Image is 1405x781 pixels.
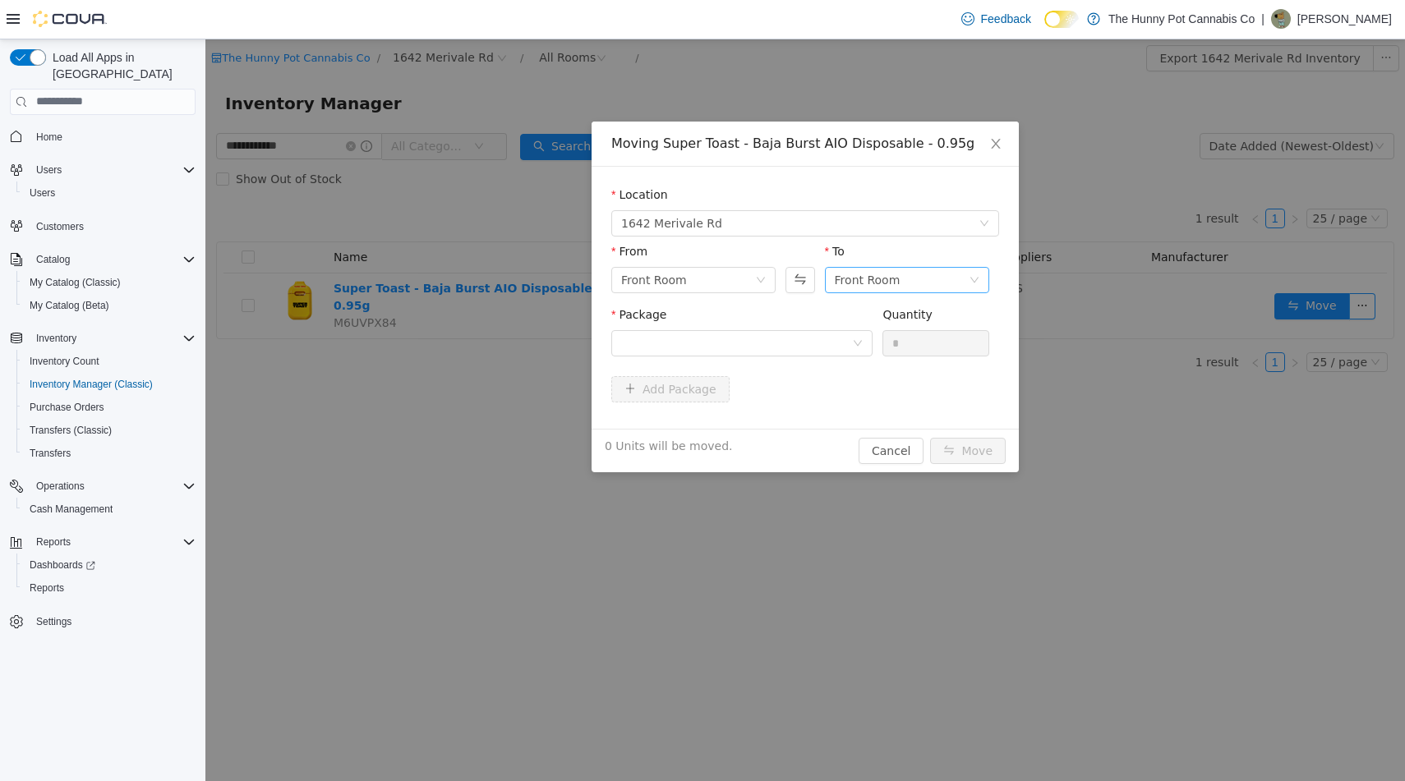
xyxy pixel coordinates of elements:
[30,558,95,572] span: Dashboards
[3,531,202,554] button: Reports
[620,205,639,218] label: To
[16,181,202,204] button: Users
[23,555,196,575] span: Dashboards
[416,172,517,196] span: 1642 Merivale Rd
[23,374,159,394] a: Inventory Manager (Classic)
[30,186,55,200] span: Users
[30,447,71,460] span: Transfers
[30,355,99,368] span: Inventory Count
[30,476,196,496] span: Operations
[406,269,461,282] label: Package
[1261,9,1264,29] p: |
[406,337,524,363] button: icon: plusAdd Package
[30,217,90,237] a: Customers
[36,131,62,144] span: Home
[416,228,481,253] div: Front Room
[33,11,107,27] img: Cova
[774,179,784,191] i: icon: down
[1108,9,1255,29] p: The Hunny Pot Cannabis Co
[23,420,118,440] a: Transfers (Classic)
[3,248,202,271] button: Catalog
[30,532,196,552] span: Reports
[23,273,127,292] a: My Catalog (Classic)
[30,611,196,632] span: Settings
[30,299,109,312] span: My Catalog (Beta)
[30,401,104,414] span: Purchase Orders
[36,253,70,266] span: Catalog
[30,612,78,632] a: Settings
[23,420,196,440] span: Transfers (Classic)
[10,118,196,677] nav: Complex example
[30,276,121,289] span: My Catalog (Classic)
[3,214,202,238] button: Customers
[580,227,609,254] button: Swap
[677,269,727,282] label: Quantity
[1044,28,1045,29] span: Dark Mode
[16,554,202,577] a: Dashboards
[629,228,695,253] div: Front Room
[23,443,196,463] span: Transfers
[36,480,85,493] span: Operations
[16,396,202,419] button: Purchase Orders
[767,82,813,128] button: Close
[30,476,91,496] button: Operations
[23,499,196,519] span: Cash Management
[1271,9,1291,29] div: Rehan Bhatti
[764,236,774,247] i: icon: down
[955,2,1038,35] a: Feedback
[30,503,113,516] span: Cash Management
[16,271,202,294] button: My Catalog (Classic)
[1044,11,1079,28] input: Dark Mode
[30,250,76,269] button: Catalog
[16,294,202,317] button: My Catalog (Beta)
[36,615,71,628] span: Settings
[550,236,560,247] i: icon: down
[23,374,196,394] span: Inventory Manager (Classic)
[16,577,202,600] button: Reports
[981,11,1031,27] span: Feedback
[16,419,202,442] button: Transfers (Classic)
[16,442,202,465] button: Transfers
[46,49,196,82] span: Load All Apps in [GEOGRAPHIC_DATA]
[23,351,196,371] span: Inventory Count
[23,578,196,598] span: Reports
[406,149,463,162] label: Location
[36,332,76,345] span: Inventory
[36,163,62,177] span: Users
[23,578,71,598] a: Reports
[23,555,102,575] a: Dashboards
[30,328,196,348] span: Inventory
[3,609,202,633] button: Settings
[23,351,106,371] a: Inventory Count
[16,350,202,373] button: Inventory Count
[647,299,657,310] i: icon: down
[725,398,800,425] button: icon: swapMove
[3,475,202,498] button: Operations
[23,273,196,292] span: My Catalog (Classic)
[30,378,153,391] span: Inventory Manager (Classic)
[16,498,202,521] button: Cash Management
[3,327,202,350] button: Inventory
[653,398,718,425] button: Cancel
[3,125,202,149] button: Home
[30,424,112,437] span: Transfers (Classic)
[23,443,77,463] a: Transfers
[23,296,116,315] a: My Catalog (Beta)
[30,160,68,180] button: Users
[678,292,783,316] input: Quantity
[399,398,527,416] span: 0 Units will be moved.
[406,205,442,218] label: From
[30,328,83,348] button: Inventory
[30,532,77,552] button: Reports
[23,397,196,417] span: Purchase Orders
[784,98,797,111] i: icon: close
[23,183,196,203] span: Users
[3,158,202,181] button: Users
[30,581,64,595] span: Reports
[16,373,202,396] button: Inventory Manager (Classic)
[36,535,71,549] span: Reports
[36,220,84,233] span: Customers
[30,160,196,180] span: Users
[23,296,196,315] span: My Catalog (Beta)
[23,397,111,417] a: Purchase Orders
